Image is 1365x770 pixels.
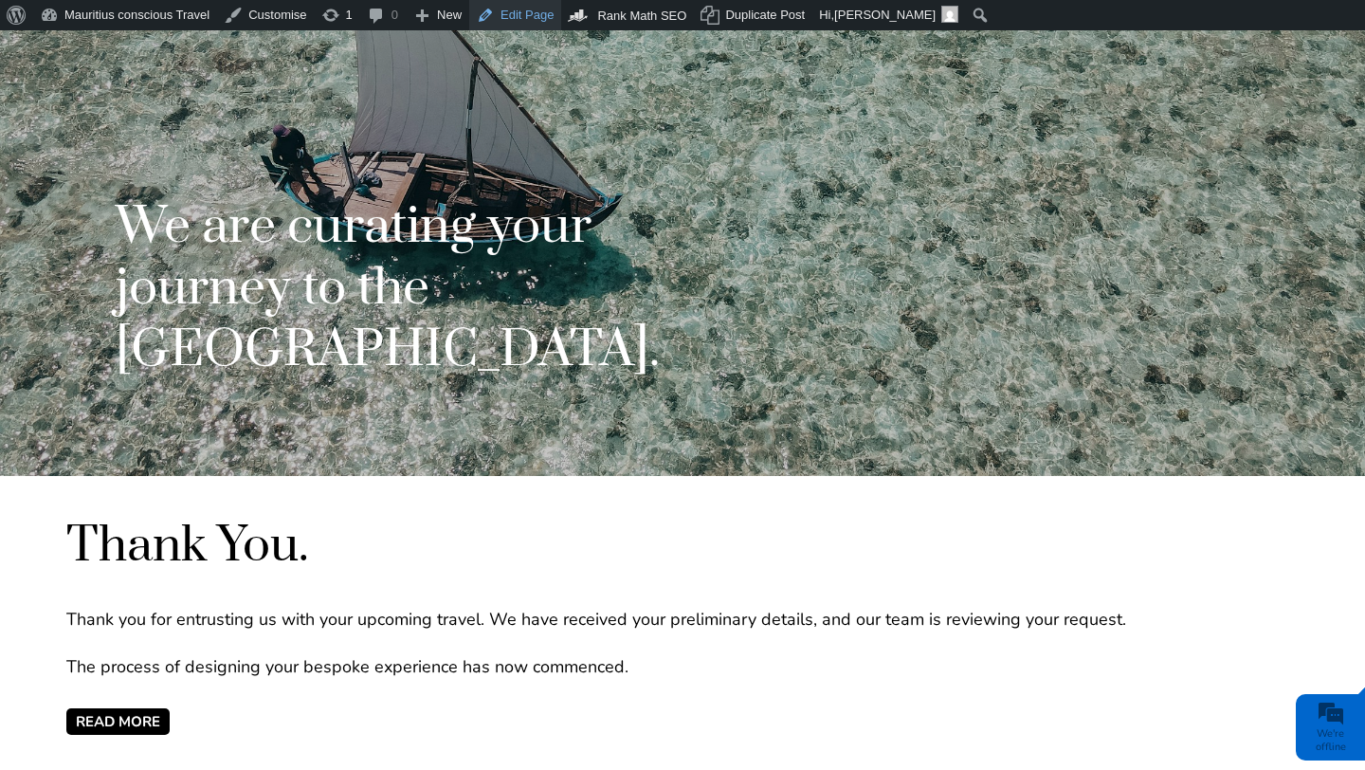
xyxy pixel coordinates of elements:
span: [PERSON_NAME] [834,8,936,22]
div: Navigation go back [21,98,49,126]
h1: We are curating your journey to the [GEOGRAPHIC_DATA]. [116,196,660,381]
div: Minimize live chat window [311,9,356,55]
textarea: Type your message and click 'Submit' [25,287,346,568]
div: Leave a message [127,100,347,124]
p: Thank you for entrusting us with your upcoming travel. We have received your preliminary details,... [66,608,1299,632]
input: Enter your last name [25,175,346,217]
input: Enter your email address [25,231,346,273]
p: The process of designing your bespoke experience has now commenced. [66,655,1299,679]
span: Rank Math SEO [597,9,686,23]
h1: Thank You. [66,514,1299,577]
div: We're offline [1301,727,1360,754]
span: READ MORE [66,708,170,735]
em: Submit [278,584,344,610]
